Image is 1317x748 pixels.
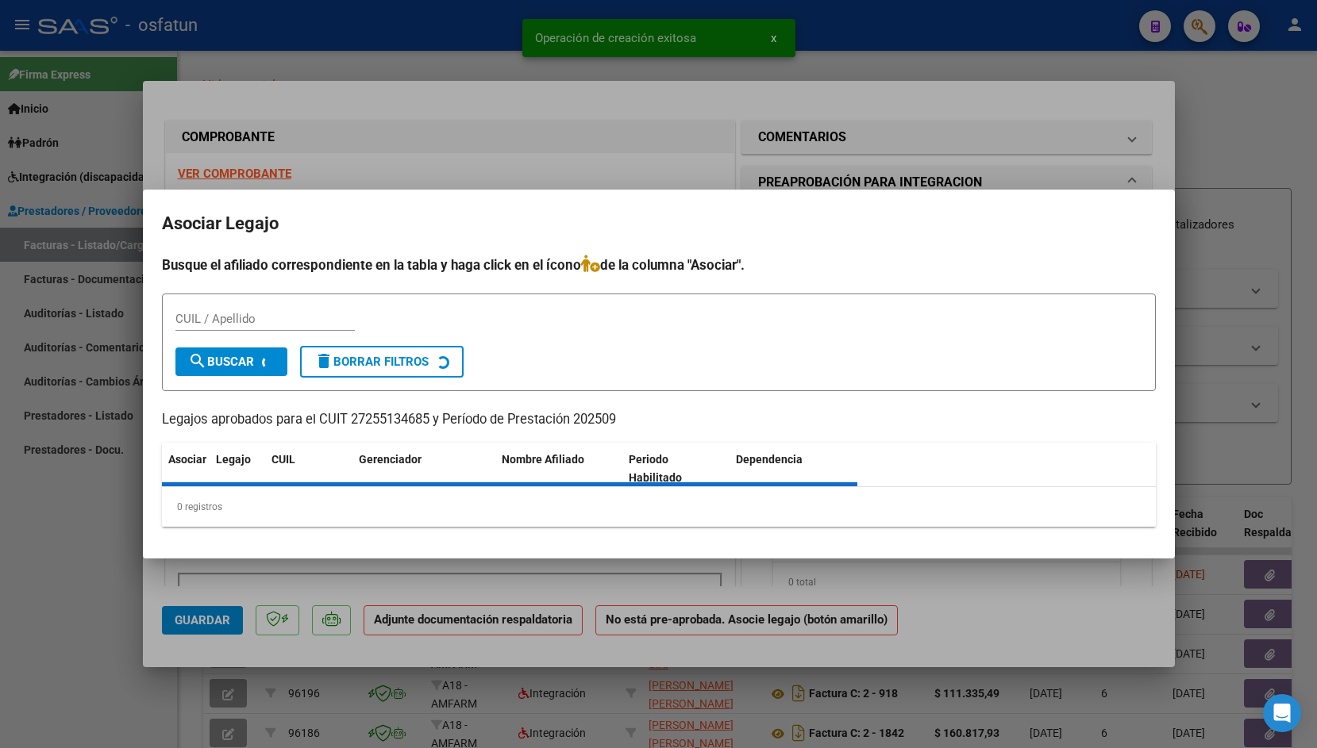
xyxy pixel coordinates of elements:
[314,355,429,369] span: Borrar Filtros
[359,453,422,466] span: Gerenciador
[188,351,207,370] mat-icon: search
[495,443,623,495] datatable-header-cell: Nombre Afiliado
[271,453,295,466] span: CUIL
[736,453,803,466] span: Dependencia
[168,453,206,466] span: Asociar
[622,443,730,495] datatable-header-cell: Periodo Habilitado
[314,351,333,370] mat-icon: delete
[502,453,584,466] span: Nombre Afiliado
[162,487,1156,527] div: 0 registros
[1263,694,1301,732] div: Open Intercom Messenger
[162,255,1156,275] h4: Busque el afiliado correspondiente en la tabla y haga click en el ícono de la columna "Asociar".
[188,355,254,369] span: Buscar
[162,209,1156,239] h2: Asociar Legajo
[352,443,495,495] datatable-header-cell: Gerenciador
[300,346,464,378] button: Borrar Filtros
[265,443,352,495] datatable-header-cell: CUIL
[730,443,857,495] datatable-header-cell: Dependencia
[162,443,210,495] datatable-header-cell: Asociar
[216,453,251,466] span: Legajo
[210,443,265,495] datatable-header-cell: Legajo
[162,410,1156,430] p: Legajos aprobados para el CUIT 27255134685 y Período de Prestación 202509
[629,453,682,484] span: Periodo Habilitado
[175,347,287,376] button: Buscar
